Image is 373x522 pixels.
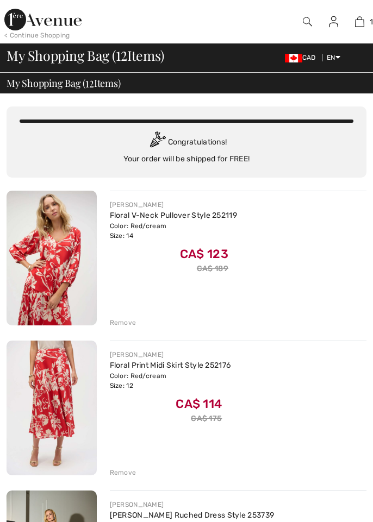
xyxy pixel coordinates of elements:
div: Color: Red/cream Size: 14 [110,221,238,241]
div: Congratulations! Your order will be shipped for FREE! [20,131,353,165]
img: search the website [303,15,312,28]
a: [PERSON_NAME] Ruched Dress Style 253739 [110,511,275,520]
img: Congratulation2.svg [146,131,168,153]
div: < Continue Shopping [4,30,70,40]
span: EN [327,54,340,61]
div: [PERSON_NAME] [110,200,238,210]
a: 12 [347,15,372,28]
img: 1ère Avenue [4,9,82,30]
img: Floral Print Midi Skirt Style 252176 [7,341,97,475]
span: CA$ 123 [180,243,228,261]
span: My Shopping Bag ( Items) [7,49,164,62]
div: Remove [110,318,136,328]
a: Floral Print Midi Skirt Style 252176 [110,361,231,370]
div: Remove [110,468,136,477]
img: My Bag [355,15,364,28]
span: CAD [285,54,320,61]
span: My Shopping Bag ( Items) [7,78,121,88]
img: Floral V-Neck Pullover Style 252119 [7,191,97,325]
div: [PERSON_NAME] [110,500,275,510]
div: [PERSON_NAME] [110,350,231,360]
div: Color: Red/cream Size: 12 [110,371,231,391]
a: Sign In [320,15,347,28]
a: Floral V-Neck Pullover Style 252119 [110,211,238,220]
img: My Info [329,15,338,28]
s: CA$ 175 [191,414,222,423]
s: CA$ 189 [197,264,228,273]
span: 12 [116,46,127,63]
img: Canadian Dollar [285,54,302,62]
span: CA$ 114 [176,393,222,411]
span: 12 [85,76,94,89]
